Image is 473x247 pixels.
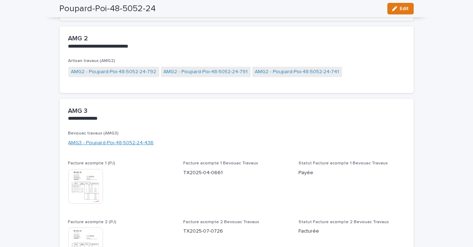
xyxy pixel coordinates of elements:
span: Facture acompte 1 Bevouac Travaux [183,161,258,166]
span: Statut Facture acompte 1 Bevouac Travaux [298,161,388,166]
a: AMG2 - Poupard-Poi-48-5052-24-741 [255,68,339,76]
span: Bevouac travaux (AMG3) [68,131,119,136]
span: Facture acompte 2 (PJ) [68,220,117,224]
h2: AMG 2 [68,35,88,43]
span: Edit [400,6,409,11]
span: Statut Facture acompte 2 Bevouac Travaux [298,220,389,224]
p: Payée [298,169,405,177]
span: Facture acompte 2 Bevouac Travaux [183,220,259,224]
span: Facture acompte 1 (PJ) [68,161,116,166]
p: Facturée [298,228,405,235]
h2: AMG 3 [68,107,88,115]
p: TX2025-07-0726 [183,228,290,235]
span: Artisan travaux (AMG2) [68,59,116,63]
button: Edit [387,3,414,14]
p: TX2025-04-0661 [183,169,290,177]
h2: Poupard-Poi-48-5052-24 [60,4,156,14]
a: AMG2 - Poupard-Poi-48-5052-24-791 [164,68,248,76]
a: AMG3 - Poupard-Poi-48-5052-24-436 [68,139,154,147]
a: AMG2 - Poupard-Poi-48-5052-24-792 [71,68,156,76]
